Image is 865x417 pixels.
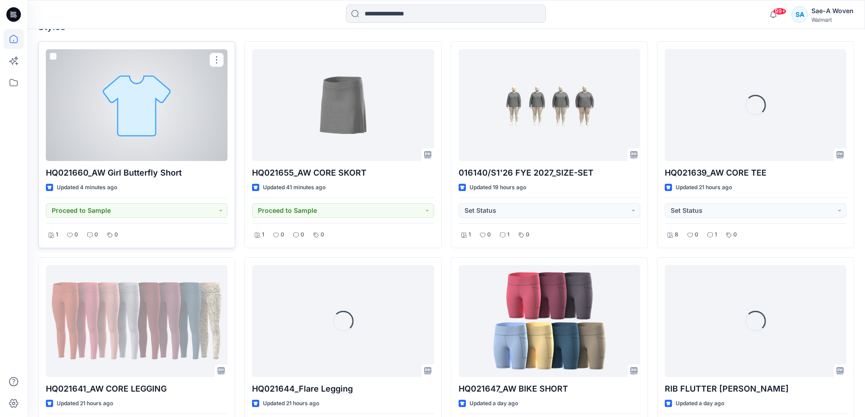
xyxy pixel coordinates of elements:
[733,230,737,240] p: 0
[470,399,518,408] p: Updated a day ago
[263,183,326,192] p: Updated 41 minutes ago
[321,230,324,240] p: 0
[791,6,808,23] div: SA
[46,265,227,377] a: HQ021641_AW CORE LEGGING
[46,383,227,395] p: HQ021641_AW CORE LEGGING
[94,230,98,240] p: 0
[773,8,786,15] span: 99+
[46,49,227,161] a: HQ021660_AW Girl Butterfly Short
[811,16,854,23] div: Walmart
[715,230,717,240] p: 1
[675,230,678,240] p: 8
[281,230,284,240] p: 0
[526,230,529,240] p: 0
[665,167,846,179] p: HQ021639_AW CORE TEE
[46,167,227,179] p: HQ021660_AW Girl Butterfly Short
[470,183,526,192] p: Updated 19 hours ago
[57,399,113,408] p: Updated 21 hours ago
[459,383,640,395] p: HQ021647_AW BIKE SHORT
[252,167,434,179] p: HQ021655_AW CORE SKORT
[676,183,732,192] p: Updated 21 hours ago
[459,49,640,161] a: 016140/S1'26 FYE 2027_SIZE-SET
[114,230,118,240] p: 0
[262,230,264,240] p: 1
[665,383,846,395] p: RIB FLUTTER [PERSON_NAME]
[507,230,509,240] p: 1
[459,167,640,179] p: 016140/S1'26 FYE 2027_SIZE-SET
[74,230,78,240] p: 0
[263,399,319,408] p: Updated 21 hours ago
[469,230,471,240] p: 1
[676,399,724,408] p: Updated a day ago
[459,265,640,377] a: HQ021647_AW BIKE SHORT
[811,5,854,16] div: Sae-A Woven
[487,230,491,240] p: 0
[57,183,117,192] p: Updated 4 minutes ago
[252,383,434,395] p: HQ021644_Flare Legging
[252,49,434,161] a: HQ021655_AW CORE SKORT
[695,230,698,240] p: 0
[301,230,304,240] p: 0
[56,230,58,240] p: 1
